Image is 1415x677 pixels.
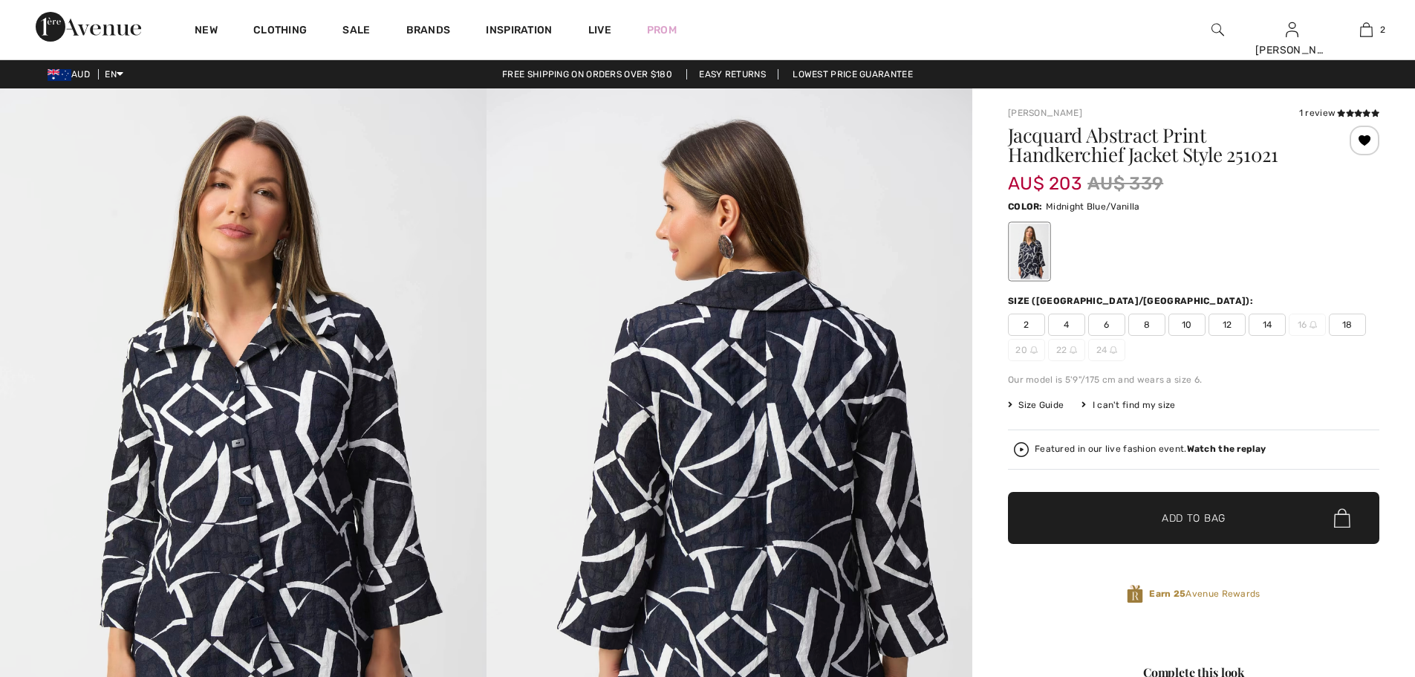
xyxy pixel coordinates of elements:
img: Australian Dollar [48,69,71,81]
span: Color: [1008,201,1043,212]
img: My Bag [1360,21,1373,39]
span: 14 [1249,314,1286,336]
span: 22 [1048,339,1085,361]
img: Avenue Rewards [1127,584,1143,604]
a: New [195,24,218,39]
span: AU$ 339 [1087,170,1163,197]
h1: Jacquard Abstract Print Handkerchief Jacket Style 251021 [1008,126,1318,164]
img: Watch the replay [1014,442,1029,457]
div: I can't find my size [1081,398,1175,412]
a: 2 [1330,21,1402,39]
a: Free shipping on orders over $180 [490,69,684,80]
a: Easy Returns [686,69,778,80]
img: ring-m.svg [1030,346,1038,354]
button: Add to Bag [1008,492,1379,544]
span: Add to Bag [1162,511,1226,526]
div: Featured in our live fashion event. [1035,444,1266,454]
strong: Watch the replay [1187,444,1266,454]
span: 8 [1128,314,1165,336]
span: AU$ 203 [1008,158,1081,194]
div: 1 review [1299,106,1379,120]
span: 20 [1008,339,1045,361]
span: Avenue Rewards [1149,587,1260,600]
span: EN [105,69,123,80]
span: 4 [1048,314,1085,336]
span: AUD [48,69,96,80]
span: 2 [1008,314,1045,336]
span: 10 [1168,314,1206,336]
a: Live [588,22,611,38]
a: Lowest Price Guarantee [781,69,925,80]
div: [PERSON_NAME] [1255,42,1328,58]
img: ring-m.svg [1110,346,1117,354]
span: 2 [1380,23,1385,36]
a: [PERSON_NAME] [1008,108,1082,118]
div: Midnight Blue/Vanilla [1010,224,1049,279]
img: ring-m.svg [1310,321,1317,328]
span: Inspiration [486,24,552,39]
div: Size ([GEOGRAPHIC_DATA]/[GEOGRAPHIC_DATA]): [1008,294,1256,308]
span: 12 [1209,314,1246,336]
img: 1ère Avenue [36,12,141,42]
img: ring-m.svg [1070,346,1077,354]
a: Sign In [1286,22,1298,36]
a: Clothing [253,24,307,39]
strong: Earn 25 [1149,589,1185,599]
a: Sale [342,24,370,39]
a: Brands [406,24,451,39]
span: Midnight Blue/Vanilla [1046,201,1139,212]
span: Size Guide [1008,398,1064,412]
div: Our model is 5'9"/175 cm and wears a size 6. [1008,373,1379,386]
img: search the website [1211,21,1224,39]
img: My Info [1286,21,1298,39]
span: 24 [1088,339,1125,361]
span: 16 [1289,314,1326,336]
span: 6 [1088,314,1125,336]
a: Prom [647,22,677,38]
span: 18 [1329,314,1366,336]
img: Bag.svg [1334,508,1350,528]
